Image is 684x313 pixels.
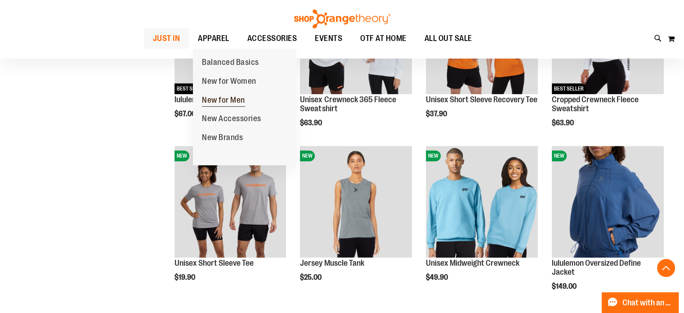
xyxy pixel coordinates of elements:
[174,146,286,259] a: Unisex Short Sleeve TeeNEW
[552,119,575,127] span: $63.90
[174,273,197,281] span: $19.90
[552,146,664,258] img: lululemon Oversized Define Jacket
[202,114,261,125] span: New Accessories
[426,273,449,281] span: $49.90
[300,119,323,127] span: $63.90
[247,28,297,49] span: ACCESSORIES
[300,273,323,281] span: $25.00
[426,150,441,161] span: NEW
[198,28,229,49] span: APPAREL
[421,141,542,305] div: product
[426,95,537,104] a: Unisex Short Sleeve Recovery Tee
[552,83,586,94] span: BEST SELLER
[293,9,392,28] img: Shop Orangetheory
[174,146,286,258] img: Unisex Short Sleeve Tee
[300,95,396,113] a: Unisex Crewneck 365 Fleece Sweatshirt
[295,141,416,305] div: product
[315,28,342,49] span: EVENTS
[300,150,315,161] span: NEW
[552,95,639,113] a: Cropped Crewneck Fleece Sweatshirt
[552,146,664,259] a: lululemon Oversized Define JacketNEW
[300,146,412,259] a: Jersey Muscle TankNEW
[426,259,519,268] a: Unisex Midweight Crewneck
[174,150,189,161] span: NEW
[300,259,364,268] a: Jersey Muscle Tank
[202,95,245,107] span: New for Men
[425,28,472,49] span: ALL OUT SALE
[174,110,197,118] span: $67.00
[202,133,243,144] span: New Brands
[202,58,259,69] span: Balanced Basics
[174,83,209,94] span: BEST SELLER
[602,292,679,313] button: Chat with an Expert
[426,110,448,118] span: $37.90
[174,95,286,104] a: lululemon Ruched Racerback Tank
[657,259,675,277] button: Back To Top
[153,28,180,49] span: JUST IN
[552,259,641,277] a: lululemon Oversized Define Jacket
[300,146,412,258] img: Jersey Muscle Tank
[426,146,538,258] img: Unisex Midweight Crewneck
[622,299,673,307] span: Chat with an Expert
[426,146,538,259] a: Unisex Midweight CrewneckNEW
[552,150,567,161] span: NEW
[174,259,254,268] a: Unisex Short Sleeve Tee
[202,77,256,88] span: New for Women
[360,28,407,49] span: OTF AT HOME
[170,141,291,305] div: product
[552,282,578,290] span: $149.00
